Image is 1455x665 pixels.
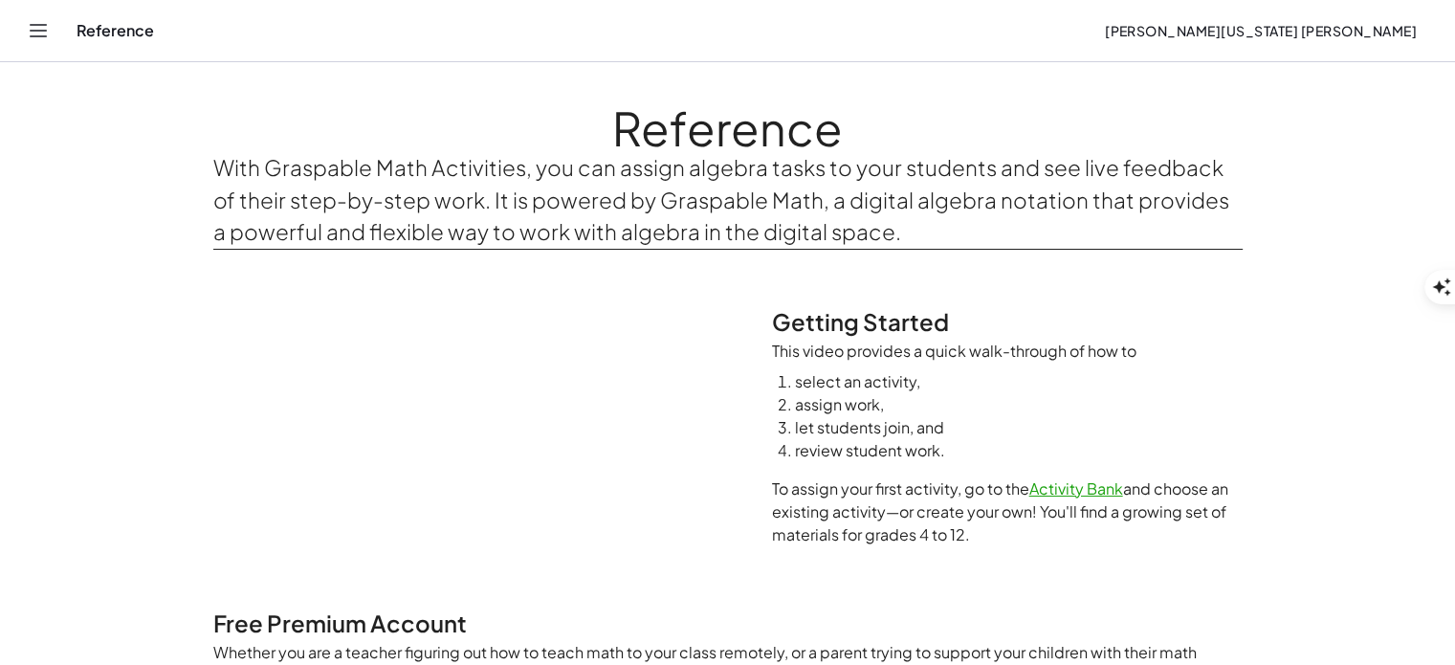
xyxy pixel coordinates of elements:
button: [PERSON_NAME][US_STATE] [PERSON_NAME] [1089,13,1432,48]
li: review student work. [795,439,1243,462]
h2: Free Premium Account [213,609,1243,638]
li: let students join, and [795,416,1243,439]
p: With Graspable Math Activities, you can assign algebra tasks to your students and see live feedba... [213,152,1243,249]
h1: Reference [213,104,1243,152]
span: [PERSON_NAME][US_STATE] [PERSON_NAME] [1104,22,1417,39]
h2: Getting Started [772,307,1243,337]
p: To assign your first activity, go to the and choose an existing activity—or create your own! You'... [772,477,1243,546]
li: select an activity, [795,370,1243,393]
li: assign work, [795,393,1243,416]
p: This video provides a quick walk-through of how to [772,340,1243,363]
button: Toggle navigation [23,15,54,46]
a: Activity Bank [1029,478,1123,499]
